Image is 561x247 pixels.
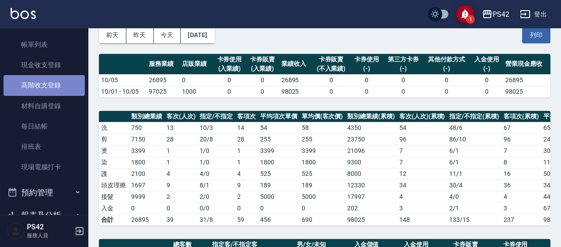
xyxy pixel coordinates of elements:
td: 7 [397,156,447,168]
td: 0 [246,86,279,97]
td: 5000 [258,191,299,202]
td: 0 [383,86,423,97]
td: 1 / 0 [197,145,235,156]
td: 1 [164,156,198,168]
th: 單均價(客次價) [299,111,345,122]
td: 255 [258,133,299,145]
th: 店販業績 [180,54,213,75]
button: PS42 [478,5,513,23]
td: 0 [470,74,504,86]
div: 其他付款方式 [425,55,468,64]
td: 0 [423,74,470,86]
td: 染 [99,156,129,168]
td: 8 / 1 [197,179,235,191]
th: 服務業績 [147,54,180,75]
td: 456 [258,214,299,225]
td: 0 [383,74,423,86]
td: 26895 [279,74,312,86]
td: 9999 [129,191,164,202]
table: a dense table [99,54,550,98]
p: 服務人員 [27,232,72,239]
td: 48 / 6 [447,122,501,133]
td: 9 [164,179,198,191]
th: 客項次(累積) [501,111,541,122]
th: 指定/不指定(累積) [447,111,501,122]
td: 97025 [147,86,180,97]
td: 洗 [99,122,129,133]
button: 報表及分析 [4,204,85,227]
td: 0 [246,74,279,86]
td: 1800 [299,156,345,168]
td: 30 / 4 [447,179,501,191]
td: 3 [397,202,447,214]
td: 26895 [147,74,180,86]
td: 0 [299,202,345,214]
td: 1 / 0 [197,156,235,168]
td: 8 [501,156,541,168]
td: 14 [235,122,258,133]
th: 類別總業績(累積) [345,111,397,122]
td: 133/15 [447,214,501,225]
td: 202 [345,202,397,214]
td: 59 [235,214,258,225]
a: 每日結帳 [4,116,85,137]
td: 1 [235,156,258,168]
a: 排班表 [4,137,85,157]
td: 5000 [299,191,345,202]
td: 0 / 0 [197,202,235,214]
div: (-) [473,64,501,73]
td: 7 [501,145,541,156]
td: 0 [235,202,258,214]
td: 255 [299,133,345,145]
div: (入業績) [248,64,277,73]
td: 1697 [129,179,164,191]
td: 36 [501,179,541,191]
td: 67 [501,122,541,133]
a: 現場電腦打卡 [4,157,85,177]
td: 10/05 [99,74,147,86]
div: (-) [385,64,421,73]
td: 20 / 8 [197,133,235,145]
td: 26895 [129,214,164,225]
td: 剪 [99,133,129,145]
img: Logo [11,8,36,19]
td: 0 [312,86,350,97]
td: 6 / 1 [447,156,501,168]
button: save [456,5,474,23]
td: 0 [213,86,246,97]
div: (-) [353,64,381,73]
td: 頭皮理療 [99,179,129,191]
a: 現金收支登錄 [4,55,85,75]
td: 148 [397,214,447,225]
td: 525 [258,168,299,179]
td: 17997 [345,191,397,202]
td: 0 [213,74,246,86]
td: 4 / 0 [447,191,501,202]
td: 1800 [129,156,164,168]
td: 2 / 0 [197,191,235,202]
td: 9 [235,179,258,191]
td: 11 / 1 [447,168,501,179]
div: 卡券販賣 [314,55,348,64]
td: 54 [258,122,299,133]
button: 預約管理 [4,181,85,204]
td: 燙 [99,145,129,156]
th: 客次(人次)(累積) [397,111,447,122]
div: 卡券使用 [353,55,381,64]
td: 3399 [258,145,299,156]
div: 卡券販賣 [248,55,277,64]
img: Person [7,222,25,240]
td: 13 [164,122,198,133]
td: 39 [164,214,198,225]
td: 0 [350,86,383,97]
td: 2100 [129,168,164,179]
button: 今天 [154,27,181,43]
td: 26895 [503,74,550,86]
td: 189 [258,179,299,191]
td: 54 [397,122,447,133]
td: 0 [350,74,383,86]
td: 4 [235,168,258,179]
td: 96 [397,133,447,145]
td: 1 [164,145,198,156]
td: 16 [501,168,541,179]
